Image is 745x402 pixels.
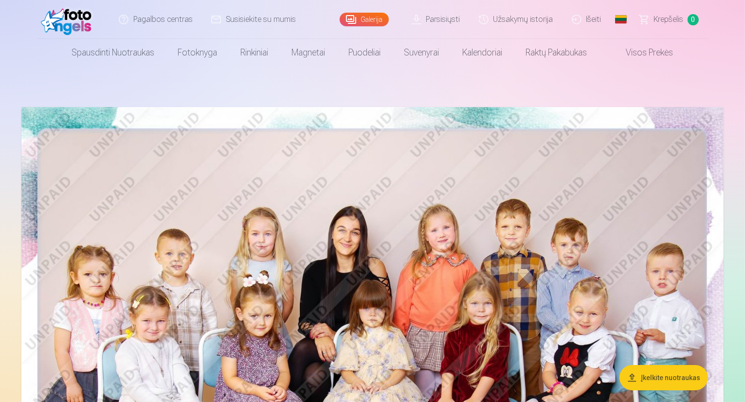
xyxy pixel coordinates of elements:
[166,39,229,66] a: Fotoknyga
[619,365,708,390] button: Įkelkite nuotraukas
[60,39,166,66] a: Spausdinti nuotraukas
[280,39,337,66] a: Magnetai
[340,13,389,26] a: Galerija
[337,39,393,66] a: Puodeliai
[229,39,280,66] a: Rinkiniai
[451,39,514,66] a: Kalendoriai
[599,39,685,66] a: Visos prekės
[688,14,699,25] span: 0
[654,14,684,25] span: Krepšelis
[41,4,97,35] img: /fa2
[514,39,599,66] a: Raktų pakabukas
[393,39,451,66] a: Suvenyrai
